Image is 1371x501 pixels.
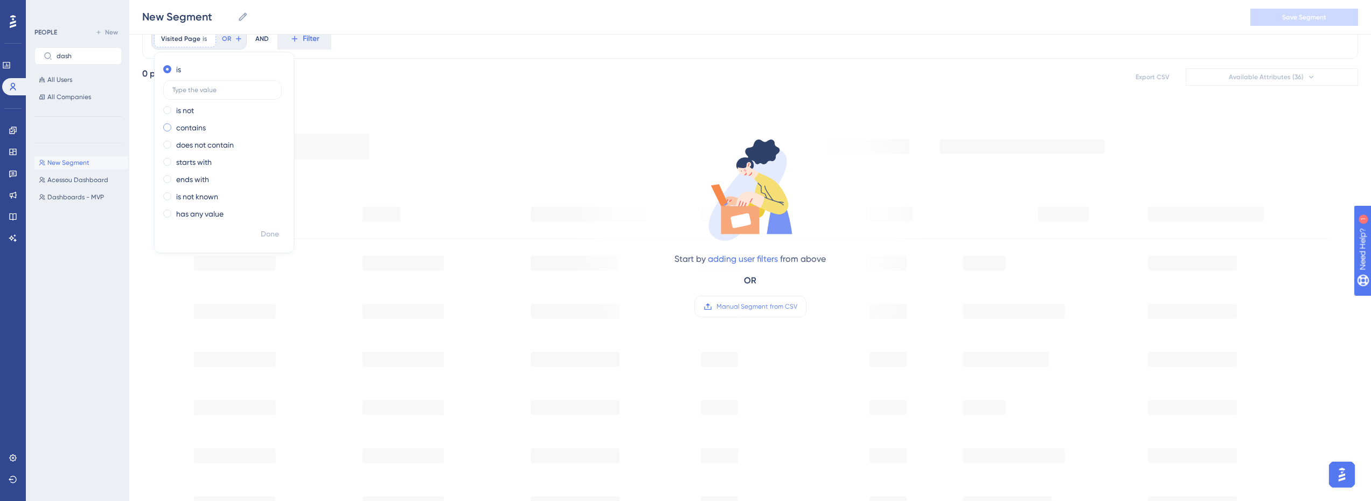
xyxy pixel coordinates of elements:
[1229,73,1304,81] span: Available Attributes (36)
[222,34,231,43] span: OR
[708,254,778,264] a: adding user filters
[34,73,122,86] button: All Users
[47,93,91,101] span: All Companies
[25,3,67,16] span: Need Help?
[34,91,122,103] button: All Companies
[1186,68,1358,86] button: Available Attributes (36)
[277,28,331,50] button: Filter
[176,207,224,220] label: has any value
[92,26,122,39] button: New
[75,5,78,14] div: 1
[47,75,72,84] span: All Users
[142,67,178,80] div: 0 people
[255,225,285,244] button: Done
[1250,9,1358,26] button: Save Segment
[176,190,218,203] label: is not known
[176,104,194,117] label: is not
[1125,68,1179,86] button: Export CSV
[47,176,108,184] span: Acessou Dashboard
[744,274,756,287] div: OR
[303,32,319,45] span: Filter
[203,34,207,43] span: is
[34,173,128,186] button: Acessou Dashboard
[172,86,273,94] input: Type the value
[674,253,826,266] div: Start by from above
[176,156,212,169] label: starts with
[176,173,209,186] label: ends with
[161,34,200,43] span: Visited Page
[716,302,797,311] span: Manual Segment from CSV
[142,9,233,24] input: Segment Name
[34,156,128,169] button: New Segment
[1326,458,1358,491] iframe: UserGuiding AI Assistant Launcher
[34,191,128,204] button: Dashboards - MVP
[34,28,57,37] div: PEOPLE
[261,228,279,241] span: Done
[220,30,244,47] button: OR
[176,138,234,151] label: does not contain
[47,193,104,201] span: Dashboards - MVP
[105,28,118,37] span: New
[176,63,181,76] label: is
[255,28,269,50] div: AND
[57,52,113,60] input: Search
[176,121,206,134] label: contains
[1282,13,1326,22] span: Save Segment
[1136,73,1170,81] span: Export CSV
[47,158,89,167] span: New Segment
